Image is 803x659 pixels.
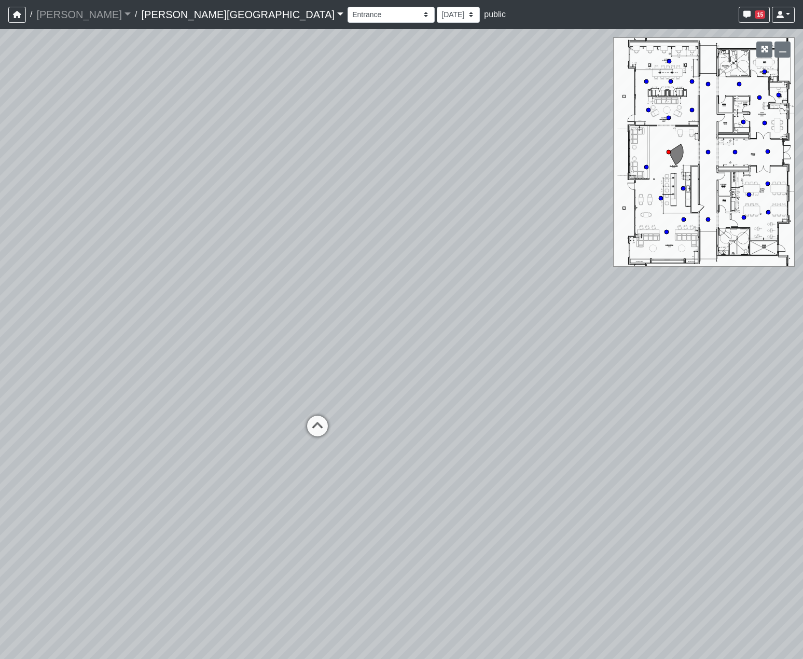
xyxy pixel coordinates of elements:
span: 15 [755,10,765,19]
span: / [26,4,36,25]
span: / [131,4,141,25]
button: 15 [739,7,770,23]
span: public [484,10,506,19]
iframe: Ybug feedback widget [8,638,69,659]
a: [PERSON_NAME][GEOGRAPHIC_DATA] [141,4,343,25]
a: [PERSON_NAME] [36,4,131,25]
